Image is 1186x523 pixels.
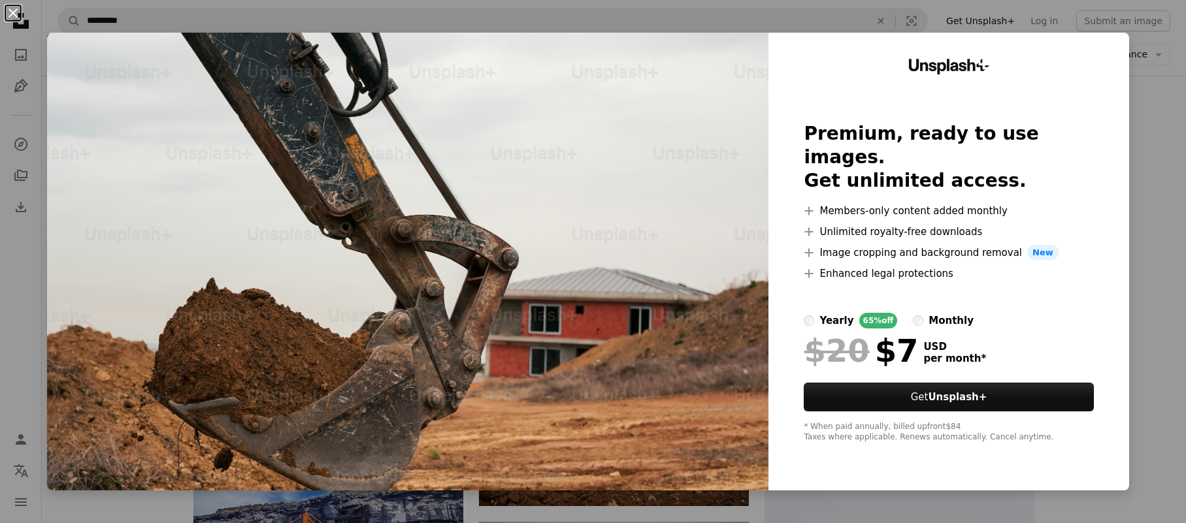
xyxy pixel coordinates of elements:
li: Image cropping and background removal [804,245,1093,261]
div: yearly [819,313,853,328]
span: USD [923,341,986,353]
span: New [1027,245,1059,261]
li: Unlimited royalty-free downloads [804,224,1093,240]
div: * When paid annually, billed upfront $84 Taxes where applicable. Renews automatically. Cancel any... [804,422,1093,443]
li: Enhanced legal protections [804,266,1093,281]
strong: Unsplash+ [928,391,987,403]
h2: Premium, ready to use images. Get unlimited access. [804,122,1093,193]
input: monthly [913,315,923,326]
div: 65% off [859,313,898,328]
div: $7 [804,334,918,368]
span: per month * [923,353,986,364]
span: $20 [804,334,869,368]
li: Members-only content added monthly [804,203,1093,219]
input: yearly65%off [804,315,814,326]
button: GetUnsplash+ [804,383,1093,411]
div: monthly [929,313,974,328]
